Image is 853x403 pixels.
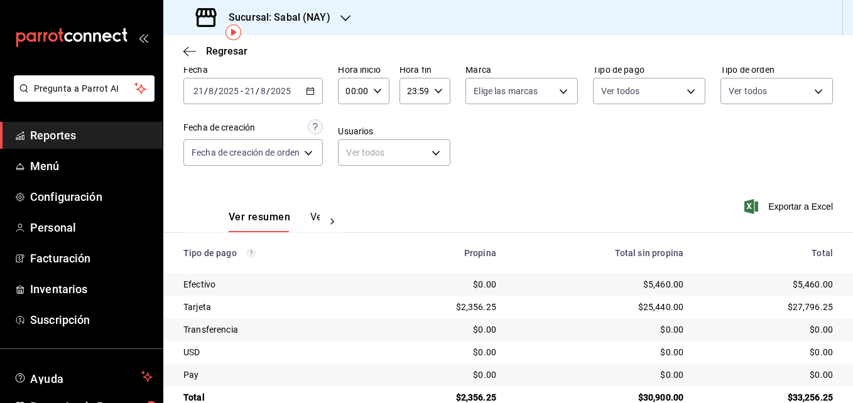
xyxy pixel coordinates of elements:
[516,278,683,291] div: $5,460.00
[192,146,300,159] span: Fecha de creación de orden
[183,278,369,291] div: Efectivo
[30,188,153,205] span: Configuración
[229,211,290,232] button: Ver resumen
[34,82,135,95] span: Pregunta a Parrot AI
[9,91,155,104] a: Pregunta a Parrot AI
[30,250,153,267] span: Facturación
[389,323,496,336] div: $0.00
[389,346,496,358] div: $0.00
[266,86,270,96] span: /
[30,311,153,328] span: Suscripción
[244,86,256,96] input: --
[465,65,578,74] label: Marca
[747,199,833,214] button: Exportar a Excel
[338,65,389,74] label: Hora inicio
[214,86,218,96] span: /
[474,85,538,97] span: Elige las marcas
[193,86,204,96] input: --
[14,75,155,102] button: Pregunta a Parrot AI
[704,368,833,381] div: $0.00
[338,127,450,136] label: Usuarios
[183,346,369,358] div: USD
[704,301,833,313] div: $27,796.25
[256,86,259,96] span: /
[516,346,683,358] div: $0.00
[183,368,369,381] div: Pay
[30,369,136,384] span: Ayuda
[720,65,833,74] label: Tipo de orden
[399,65,450,74] label: Hora fin
[30,127,153,144] span: Reportes
[704,323,833,336] div: $0.00
[260,86,266,96] input: --
[208,86,214,96] input: --
[601,85,639,97] span: Ver todos
[516,368,683,381] div: $0.00
[516,248,683,258] div: Total sin propina
[229,211,320,232] div: navigation tabs
[30,219,153,236] span: Personal
[338,139,450,166] div: Ver todos
[138,33,148,43] button: open_drawer_menu
[389,368,496,381] div: $0.00
[516,301,683,313] div: $25,440.00
[219,10,330,25] h3: Sucursal: Sabal (NAY)
[516,323,683,336] div: $0.00
[30,158,153,175] span: Menú
[183,248,369,258] div: Tipo de pago
[729,85,767,97] span: Ver todos
[241,86,243,96] span: -
[247,249,256,257] svg: Los pagos realizados con Pay y otras terminales son montos brutos.
[206,45,247,57] span: Regresar
[183,121,255,134] div: Fecha de creación
[593,65,705,74] label: Tipo de pago
[183,323,369,336] div: Transferencia
[183,45,247,57] button: Regresar
[218,86,239,96] input: ----
[389,248,496,258] div: Propina
[225,24,241,40] img: Tooltip marker
[183,65,323,74] label: Fecha
[704,248,833,258] div: Total
[310,211,357,232] button: Ver pagos
[270,86,291,96] input: ----
[704,278,833,291] div: $5,460.00
[389,278,496,291] div: $0.00
[389,301,496,313] div: $2,356.25
[704,346,833,358] div: $0.00
[204,86,208,96] span: /
[183,301,369,313] div: Tarjeta
[30,281,153,298] span: Inventarios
